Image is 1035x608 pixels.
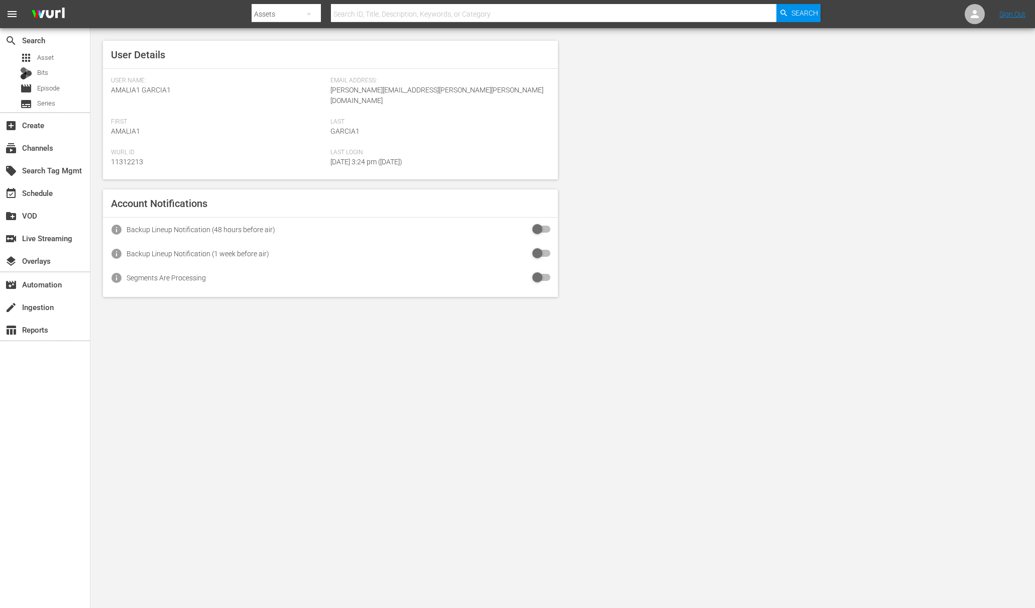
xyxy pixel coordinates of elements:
span: Last Login [330,149,545,157]
span: User Details [111,49,165,61]
span: Episode [20,82,32,94]
img: ans4CAIJ8jUAAAAAAAAAAAAAAAAAAAAAAAAgQb4GAAAAAAAAAAAAAAAAAAAAAAAAJMjXAAAAAAAAAAAAAAAAAAAAAAAAgAT5G... [24,3,72,26]
span: Reports [5,324,17,336]
div: Backup Lineup Notification (48 hours before air) [127,226,275,234]
span: Account Notifications [111,197,207,210]
span: User Name: [111,77,325,85]
span: Search Tag Mgmt [5,165,17,177]
span: VOD [5,210,17,222]
span: Search [5,35,17,47]
div: Segments Are Processing [127,274,206,282]
span: Bits [37,68,48,78]
span: menu [6,8,18,20]
span: 11312213 [111,158,143,166]
span: Asset [20,52,32,64]
div: Backup Lineup Notification (1 week before air) [127,250,269,258]
span: Wurl Id [111,149,325,157]
div: Bits [20,67,32,79]
span: info [110,224,123,236]
span: Overlays [5,255,17,267]
span: Ingestion [5,301,17,314]
span: Live Streaming [5,233,17,245]
span: info [110,248,123,260]
span: Create [5,120,17,132]
span: Series [37,98,55,109]
span: [PERSON_NAME][EMAIL_ADDRESS][PERSON_NAME][PERSON_NAME][DOMAIN_NAME] [330,86,543,105]
span: Email Address: [330,77,545,85]
span: Search [791,4,818,22]
span: Asset [37,53,54,63]
span: Series [20,98,32,110]
span: info [110,272,123,284]
span: Automation [5,279,17,291]
span: Garcia1 [330,127,360,135]
span: [DATE] 3:24 pm ([DATE]) [330,158,402,166]
span: Amalia1 [111,127,140,135]
span: Amalia1 Garcia1 [111,86,171,94]
button: Search [776,4,821,22]
span: Channels [5,142,17,154]
span: Last [330,118,545,126]
a: Sign Out [999,10,1025,18]
span: Episode [37,83,60,93]
span: First [111,118,325,126]
span: Schedule [5,187,17,199]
